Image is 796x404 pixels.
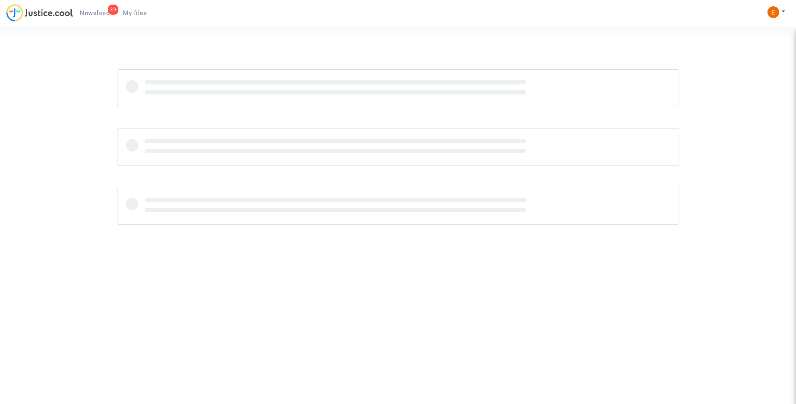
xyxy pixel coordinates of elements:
[116,7,154,19] a: My files
[73,7,116,19] a: 39Newsfeed
[6,4,73,21] img: jc-logo.svg
[80,9,110,17] span: Newsfeed
[108,5,118,15] div: 39
[123,9,147,17] span: My files
[767,6,779,18] img: ACg8ocIeiFvHKe4dA5oeRFd_CiCnuxWUEc1A2wYhRJE3TTWt=s96-c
